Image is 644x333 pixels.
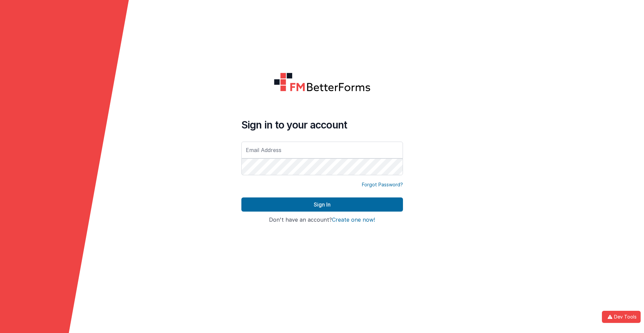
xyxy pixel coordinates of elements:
[362,181,403,188] a: Forgot Password?
[241,142,403,158] input: Email Address
[241,217,403,223] h4: Don't have an account?
[602,311,641,323] button: Dev Tools
[241,197,403,212] button: Sign In
[332,217,375,223] button: Create one now!
[241,119,403,131] h4: Sign in to your account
